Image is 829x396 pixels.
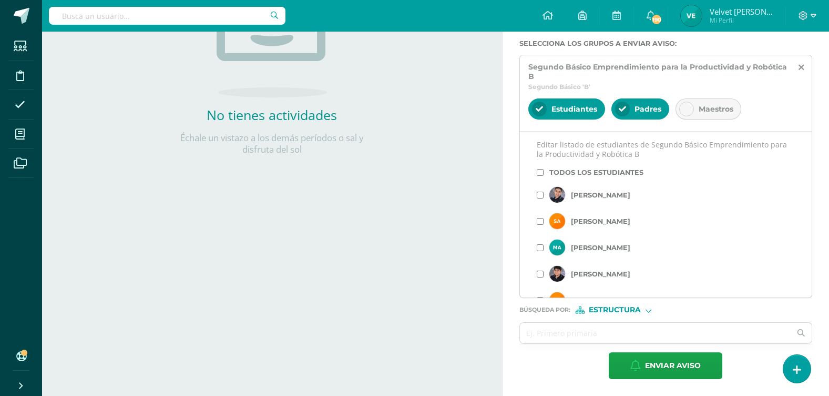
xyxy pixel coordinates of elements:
[49,7,285,25] input: Busca un usuario...
[549,187,565,203] img: student
[549,266,565,282] img: student
[681,5,702,26] img: 19b1e203de8e9b1ed5dcdd77fbbab152.png
[710,6,773,17] span: Velvet [PERSON_NAME]
[549,213,565,229] img: student
[710,16,773,25] span: Mi Perfil
[167,132,377,155] p: Échale un vistazo a los demás períodos o sal y disfruta del sol
[549,292,565,308] img: student
[551,104,597,114] span: Estudiantes
[571,217,630,225] label: [PERSON_NAME]
[528,62,790,81] span: Segundo Básico Emprendimiento para la Productividad y Robótica B
[645,353,701,379] span: Enviar aviso
[549,169,643,176] label: Todos los estudiantes
[589,307,641,313] span: Estructura
[699,104,733,114] span: Maestros
[537,140,795,159] p: Editar listado de estudiantes de Segundo Básico Emprendimiento para la Productividad y Robótica B
[167,106,377,124] h2: No tienes actividades
[576,306,654,314] div: [object Object]
[609,352,722,379] button: Enviar aviso
[634,104,661,114] span: Padres
[571,191,630,199] label: [PERSON_NAME]
[651,14,662,25] span: 190
[528,83,590,91] span: Segundo Básico 'B'
[520,323,791,343] input: Ej. Primero primaria
[549,240,565,255] img: student
[519,39,812,47] label: Selecciona los grupos a enviar aviso :
[571,296,714,304] label: [DEMOGRAPHIC_DATA][PERSON_NAME]
[571,244,630,252] label: [PERSON_NAME]
[571,270,630,278] label: [PERSON_NAME]
[519,307,570,313] span: Búsqueda por :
